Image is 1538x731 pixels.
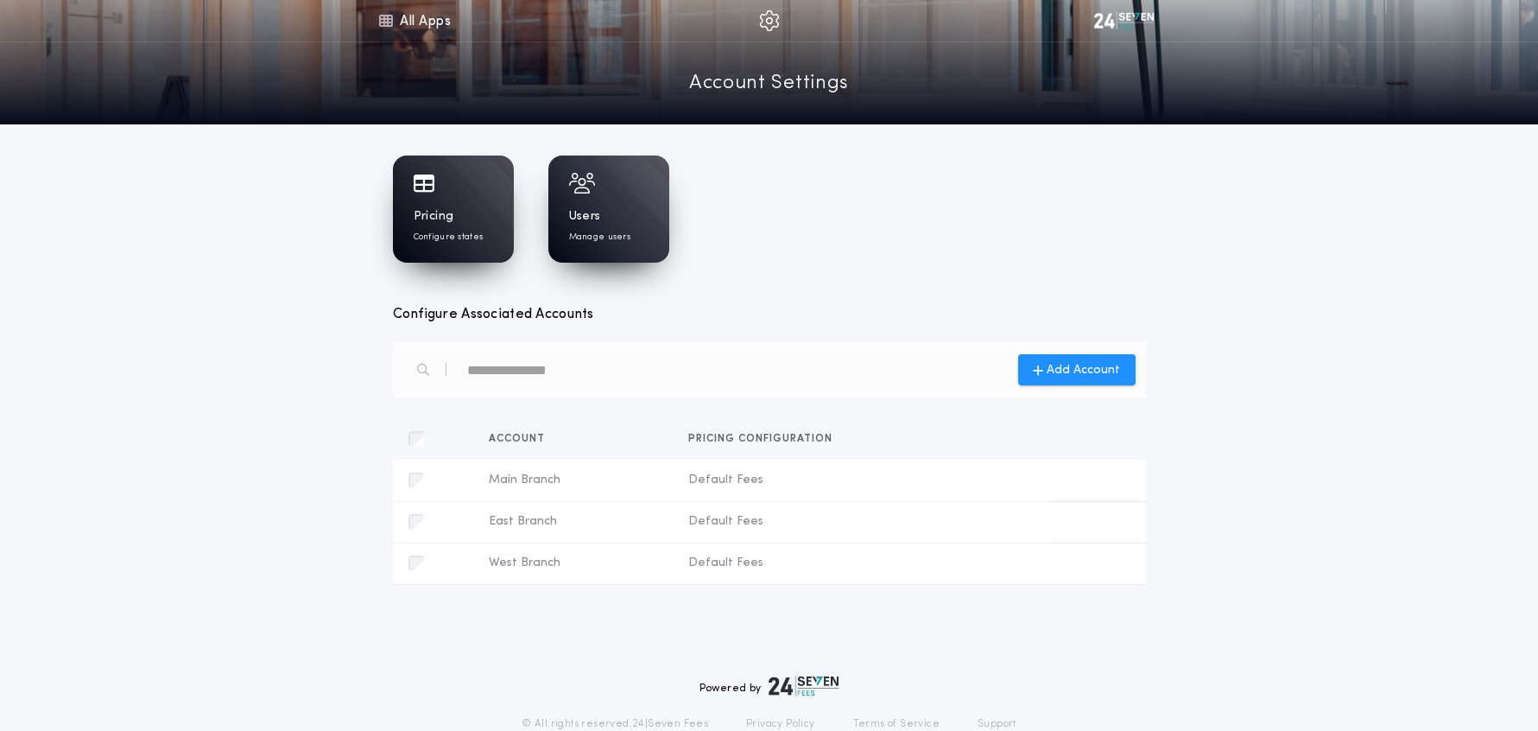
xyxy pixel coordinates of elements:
[489,513,661,531] span: East Branch
[489,434,552,444] span: Account
[414,231,484,244] p: Configure states
[688,555,1035,572] span: Default Fees
[414,208,454,226] h1: Pricing
[1094,12,1154,29] img: vs-icon
[1018,354,1136,385] button: Add Account
[699,676,839,696] div: Powered by
[489,555,661,572] span: West Branch
[769,676,839,696] img: logo
[688,513,1035,531] span: Default Fees
[746,717,815,731] a: Privacy Policy
[522,717,708,731] p: © All rights reserved. 24|Seven Fees
[759,10,780,31] img: img
[978,717,1016,731] a: Support
[688,472,1035,489] span: Default Fees
[1047,361,1120,379] span: Add Account
[393,304,1146,325] h3: Configure Associated Accounts
[548,156,669,263] a: UsersManage users
[569,231,630,244] p: Manage users
[569,208,601,226] h1: Users
[853,717,940,731] a: Terms of Service
[689,69,849,99] a: Account Settings
[688,434,839,444] span: Pricing configuration
[489,472,661,489] span: Main Branch
[393,156,514,263] a: PricingConfigure states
